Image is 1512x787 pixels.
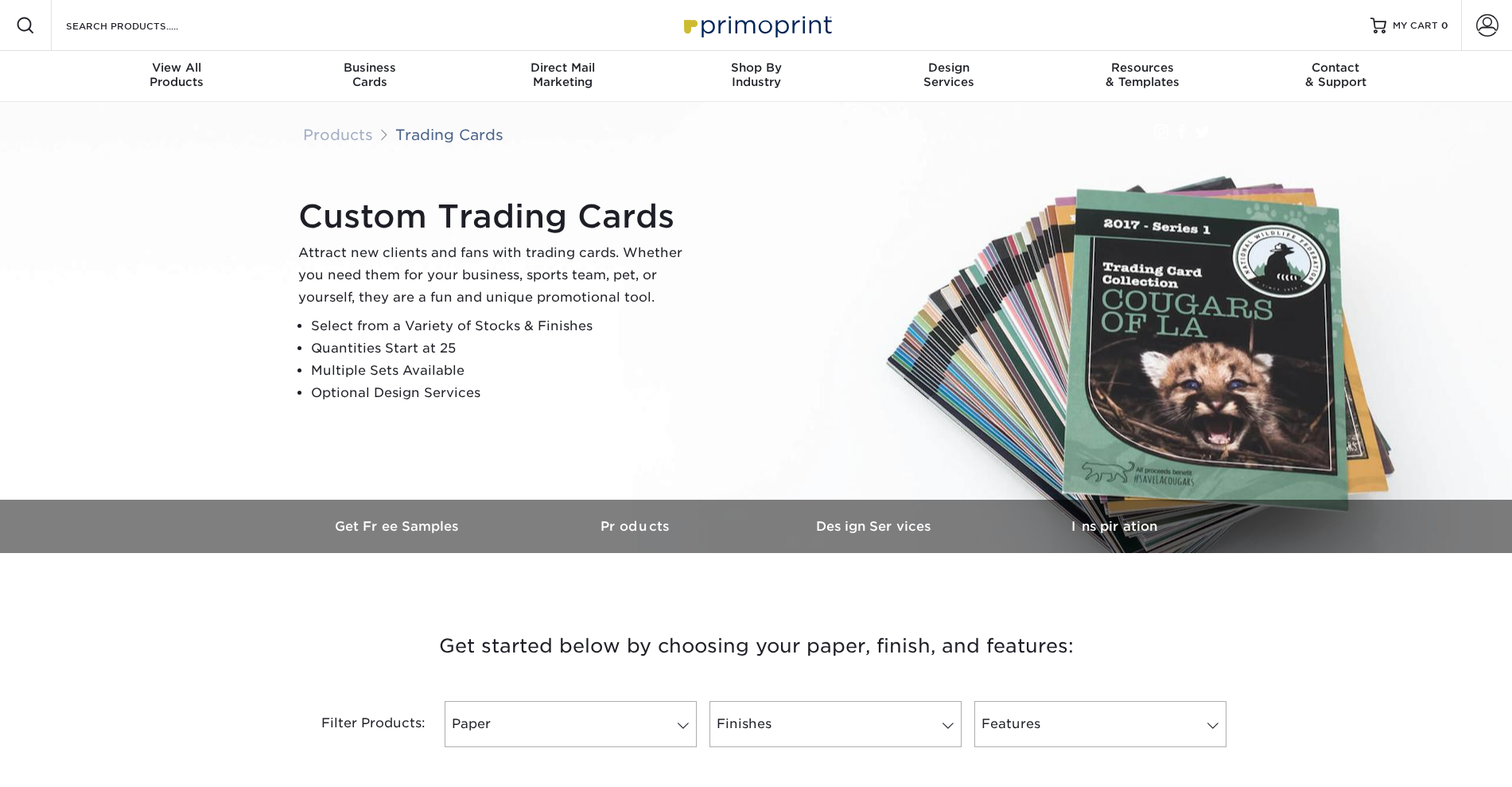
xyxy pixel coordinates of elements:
[974,701,1226,747] a: Features
[1239,60,1432,89] div: & Support
[466,60,659,75] span: Direct Mail
[273,51,466,102] a: BusinessCards
[466,51,659,102] a: Direct MailMarketing
[291,610,1222,682] h3: Get started below by choosing your paper, finish, and features:
[445,701,697,747] a: Paper
[659,60,853,75] span: Shop By
[80,60,274,89] div: Products
[311,337,696,360] li: Quantities Start at 25
[298,242,696,309] p: Attract new clients and fans with trading cards. Whether you need them for your business, sports ...
[1046,51,1239,102] a: Resources& Templates
[659,51,853,102] a: Shop ByIndustry
[80,51,274,102] a: View AllProducts
[518,519,756,534] h3: Products
[279,500,518,553] a: Get Free Samples
[80,60,274,75] span: View All
[279,701,438,747] div: Filter Products:
[1441,20,1448,31] span: 0
[466,60,659,89] div: Marketing
[311,315,696,337] li: Select from a Variety of Stocks & Finishes
[1046,60,1239,89] div: & Templates
[311,382,696,404] li: Optional Design Services
[1393,19,1438,33] span: MY CART
[677,8,836,42] img: Primoprint
[756,519,995,534] h3: Design Services
[64,16,220,35] input: SEARCH PRODUCTS.....
[995,500,1234,553] a: Inspiration
[659,60,853,89] div: Industry
[1046,60,1239,75] span: Resources
[273,60,466,89] div: Cards
[311,360,696,382] li: Multiple Sets Available
[1239,60,1432,75] span: Contact
[518,500,756,553] a: Products
[853,60,1046,75] span: Design
[1239,51,1432,102] a: Contact& Support
[995,519,1234,534] h3: Inspiration
[709,701,962,747] a: Finishes
[303,126,373,143] a: Products
[853,60,1046,89] div: Services
[279,519,518,534] h3: Get Free Samples
[395,126,503,143] a: Trading Cards
[853,51,1046,102] a: DesignServices
[273,60,466,75] span: Business
[298,197,696,236] h1: Custom Trading Cards
[756,500,995,553] a: Design Services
